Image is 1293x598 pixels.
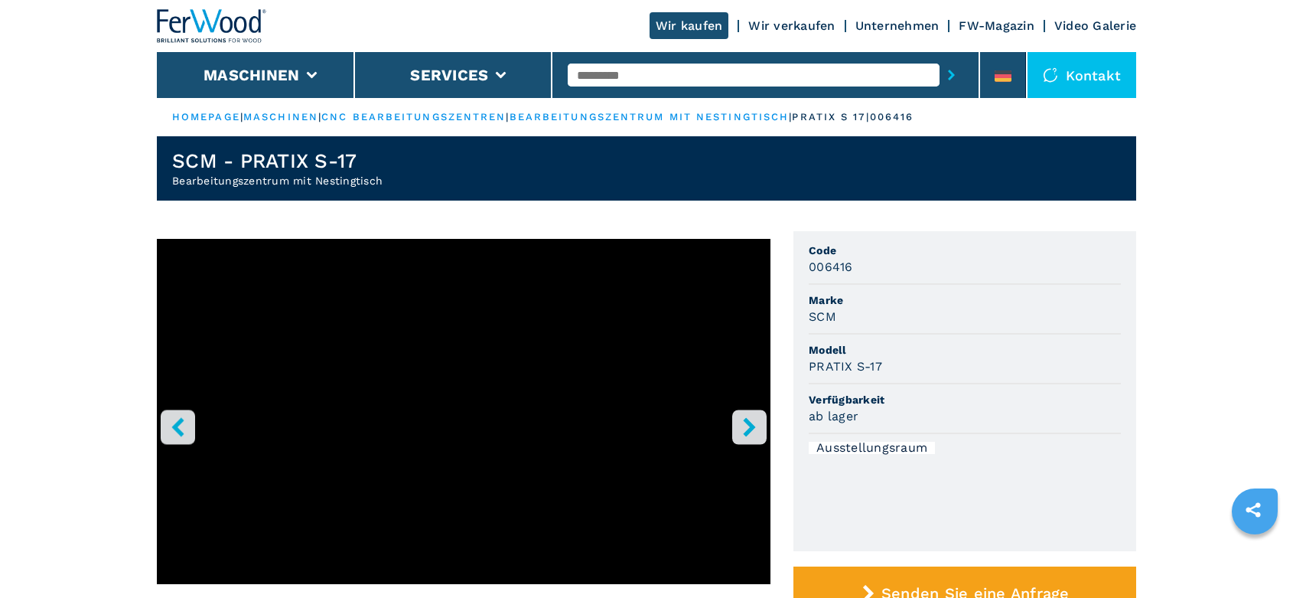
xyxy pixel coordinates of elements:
a: bearbeitungszentrum mit nestingtisch [510,111,790,123]
span: | [506,111,509,123]
h3: PRATIX S-17 [809,358,882,375]
a: Wir verkaufen [748,18,835,33]
button: Services [410,66,488,84]
button: right-button [732,410,767,444]
h2: Bearbeitungszentrum mit Nestingtisch [172,173,383,188]
p: pratix s 17 | [792,110,869,124]
span: | [789,111,792,123]
a: sharethis [1234,491,1272,529]
span: Modell [809,342,1121,358]
a: Unternehmen [855,18,940,33]
a: HOMEPAGE [172,111,240,123]
h3: ab lager [809,407,858,425]
button: left-button [161,410,195,444]
iframe: YouTube video player [157,239,770,584]
h1: SCM - PRATIX S-17 [172,149,383,173]
span: | [318,111,321,123]
a: maschinen [243,111,318,123]
div: Ausstellungsraum [809,442,935,454]
span: Verfügbarkeit [809,392,1121,407]
button: submit-button [940,57,963,93]
a: FW-Magazin [959,18,1034,33]
button: Maschinen [204,66,299,84]
a: Video Galerie [1054,18,1136,33]
span: | [240,111,243,123]
span: Marke [809,292,1121,308]
a: cnc bearbeitungszentren [321,111,506,123]
img: Ferwood [157,9,267,43]
img: Kontakt [1043,67,1058,83]
p: 006416 [870,110,914,124]
span: Code [809,243,1121,258]
div: Kontakt [1028,52,1136,98]
a: Wir kaufen [650,12,729,39]
h3: 006416 [809,258,853,276]
h3: SCM [809,308,836,325]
